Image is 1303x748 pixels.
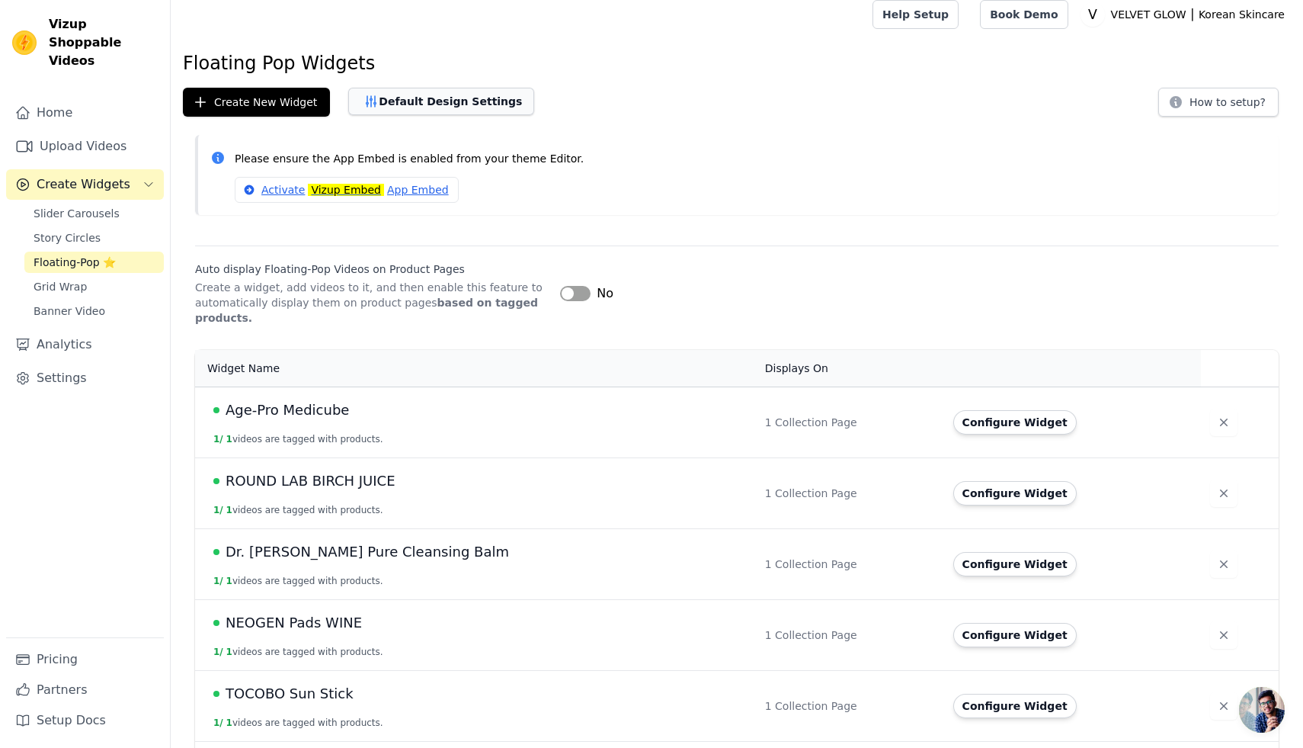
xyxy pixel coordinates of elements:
th: Displays On [756,350,944,387]
span: Age-Pro Medicube [226,400,349,421]
span: Floating-Pop ⭐ [34,255,116,270]
p: VELVET GLOW ⎮ Korean Skincare [1105,1,1291,28]
span: 1 / [213,718,223,728]
span: Live Published [213,478,219,484]
span: Live Published [213,407,219,413]
span: TOCOBO Sun Stick [226,683,354,705]
span: 1 [226,505,232,515]
button: 1/ 1videos are tagged with products. [213,717,383,729]
span: NEOGEN Pads WINE [226,612,362,634]
text: V [1088,7,1097,22]
span: 1 [226,576,232,586]
button: Configure Widget [953,694,1077,718]
button: Delete widget [1210,480,1237,507]
h1: Floating Pop Widgets [183,51,1291,75]
span: No [597,284,613,303]
a: Analytics [6,329,164,360]
p: Create a widget, add videos to it, and then enable this feature to automatically display them on ... [195,280,548,326]
div: Chat öffnen [1239,687,1285,733]
button: Configure Widget [953,481,1077,506]
a: Pricing [6,644,164,675]
button: 1/ 1videos are tagged with products. [213,646,383,658]
span: Live Published [213,620,219,626]
span: Banner Video [34,303,105,319]
a: Upload Videos [6,131,164,162]
span: 1 / [213,647,223,657]
button: V VELVET GLOW ⎮ Korean Skincare [1080,1,1291,28]
button: Configure Widget [953,623,1077,647]
mark: Vizup Embed [308,184,384,196]
span: Grid Wrap [34,279,87,294]
label: Auto display Floating-Pop Videos on Product Pages [195,262,548,277]
button: Configure Widget [953,552,1077,576]
span: ROUND LAB BIRCH JUICE [226,470,395,492]
span: 1 [226,718,232,728]
div: 1 Collection Page [765,557,935,572]
button: Create New Widget [183,88,330,117]
span: 1 / [213,576,223,586]
span: 1 / [213,434,223,445]
strong: based on tagged products. [195,297,538,324]
a: Settings [6,363,164,393]
div: 1 Collection Page [765,415,935,430]
a: Story Circles [24,227,164,249]
a: Setup Docs [6,705,164,736]
span: 1 [226,434,232,445]
button: Delete widget [1210,621,1237,649]
a: Floating-Pop ⭐ [24,252,164,273]
span: Create Widgets [37,175,130,194]
a: Home [6,98,164,128]
button: How to setup? [1158,88,1279,117]
div: 1 Collection Page [765,486,935,501]
button: 1/ 1videos are tagged with products. [213,504,383,516]
span: Live Published [213,549,219,555]
span: Dr. [PERSON_NAME] Pure Cleansing Balm [226,541,509,563]
button: No [560,284,613,303]
a: Slider Carousels [24,203,164,224]
a: Banner Video [24,300,164,322]
a: Partners [6,675,164,705]
div: 1 Collection Page [765,698,935,714]
button: Delete widget [1210,551,1237,578]
img: Vizup [12,30,37,55]
span: 1 [226,647,232,657]
span: Story Circles [34,230,101,246]
button: Configure Widget [953,410,1077,435]
div: 1 Collection Page [765,628,935,643]
th: Widget Name [195,350,756,387]
span: Slider Carousels [34,206,120,221]
button: Delete widget [1210,409,1237,436]
button: Delete widget [1210,692,1237,720]
button: Default Design Settings [348,88,534,115]
a: How to setup? [1158,98,1279,113]
button: 1/ 1videos are tagged with products. [213,433,383,445]
a: Grid Wrap [24,276,164,297]
button: Create Widgets [6,169,164,200]
span: Vizup Shoppable Videos [49,15,158,70]
p: Please ensure the App Embed is enabled from your theme Editor. [235,150,1266,168]
span: 1 / [213,505,223,515]
button: 1/ 1videos are tagged with products. [213,575,383,587]
a: ActivateVizup EmbedApp Embed [235,177,459,203]
span: Live Published [213,691,219,697]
